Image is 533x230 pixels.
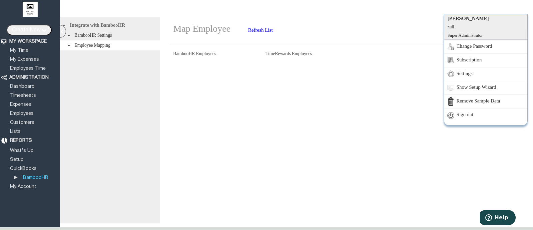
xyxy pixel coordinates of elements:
a: What's Up [9,149,35,153]
iframe: Opens a widget where you can find more information [480,210,516,227]
a: Refresh List [247,27,274,33]
span: null [444,23,527,31]
img: img_trans.gif [447,56,454,65]
a: Expenses [9,102,32,107]
a: Employees [9,111,35,116]
div: Map Employee [173,23,523,34]
img: Help [504,3,520,15]
img: img_trans.gif [447,111,454,120]
a: QuickBooks [9,167,38,171]
img: delete.png [447,97,454,106]
a: My Expenses [9,57,40,62]
span: Super Administrator [444,31,527,40]
a: BambooHR [22,176,49,180]
span: [PERSON_NAME] [444,14,527,23]
a: Settings [444,67,527,81]
div: ▶ [14,174,19,180]
a: Change Password [444,40,527,53]
a: REPORTS [9,139,33,143]
a: Subscription [444,53,527,67]
img: img_trans.gif [447,42,454,51]
a: Remove Sample Data [444,94,527,108]
div: MY WORKSPACE [9,39,47,44]
a: Lists [9,130,22,134]
td: BambooHR Employees [170,48,262,60]
a: Show Setup Wizard [444,81,527,94]
div: Hide Menus [60,25,66,38]
a: My Account [9,185,37,189]
a: Employees Time [9,66,47,71]
td: TimeRewards Employees [262,48,375,60]
a: Dashboard [9,84,36,89]
li: Employee Mapping [60,40,160,50]
li: BambooHR Settings [60,30,160,40]
a: Timesheets [9,93,37,98]
li: Integrate with BambooHR [60,20,160,30]
a: Customers [9,121,35,125]
a: Sign out [444,108,527,122]
img: upload logo [23,2,38,17]
img: img_trans.gif [447,83,454,92]
img: img_trans.gif [447,70,454,78]
a: Setup [9,158,25,162]
a: My Time [9,48,29,53]
div: ADMINISTRATION [9,75,49,80]
input: Create New [7,25,52,35]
